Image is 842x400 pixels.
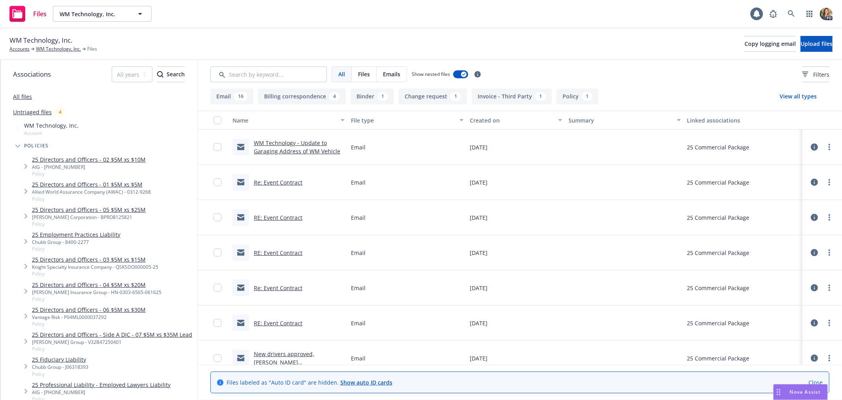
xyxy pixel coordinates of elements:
div: 1 [377,92,388,101]
input: Toggle Row Selected [214,319,221,327]
div: 1 [450,92,461,101]
a: New drivers approved, [PERSON_NAME] [PERSON_NAME].msg [254,350,314,374]
div: 25 Commercial Package [687,143,750,151]
input: Select all [214,116,221,124]
button: Binder [351,89,394,104]
div: AIG - [PHONE_NUMBER] [32,164,146,170]
div: Name [233,116,336,125]
div: [PERSON_NAME] Insurance Group - HN-0303-6565-061625 [32,289,161,296]
div: AIG - [PHONE_NUMBER] [32,389,171,396]
span: Files [33,11,47,17]
div: Chubb Group - J06318393 [32,364,88,370]
button: Email [210,89,253,104]
a: WM Technology - Update to Garaging Address of WM Vehicle [254,139,340,155]
div: Drag to move [774,385,784,400]
button: Nova Assist [773,384,828,400]
span: Email [351,178,366,187]
a: Report a Bug [765,6,781,22]
img: photo [820,8,833,20]
button: Linked associations [684,111,803,130]
a: more [825,248,834,257]
button: SearchSearch [157,66,185,82]
span: [DATE] [470,143,488,151]
a: RE: Event Contract [254,214,302,221]
a: RE: Event Contract [254,249,302,257]
button: Name [229,111,348,130]
span: WM Technology, Inc. [9,35,72,45]
span: [DATE] [470,319,488,327]
div: 16 [234,92,248,101]
button: Policy [557,89,598,104]
span: [DATE] [470,284,488,292]
a: more [825,142,834,152]
span: Filters [802,70,829,79]
a: more [825,318,834,328]
span: Files labeled as "Auto ID card" are hidden. [227,378,392,387]
input: Toggle Row Selected [214,213,221,221]
div: Vantage Risk - P04ML0000037292 [32,314,146,321]
span: Show nested files [412,71,450,77]
span: Account [24,130,79,136]
div: 1 [582,92,593,101]
span: [DATE] [470,213,488,222]
button: Change request [399,89,467,104]
span: Files [87,45,97,53]
span: Files [358,70,370,78]
div: Search [157,67,185,82]
span: Policy [32,345,192,352]
div: Summary [568,116,672,125]
a: WM Technology, Inc. [36,45,81,53]
input: Toggle Row Selected [214,284,221,292]
a: Files [6,3,50,25]
div: Created on [470,116,553,125]
span: Email [351,143,366,151]
button: WM Technology, Inc. [53,6,152,22]
div: 25 Commercial Package [687,249,750,257]
a: 25 Fiduciary Liability [32,355,88,364]
input: Toggle Row Selected [214,178,221,186]
div: Linked associations [687,116,799,125]
span: Email [351,354,366,362]
a: Re: Event Contract [254,284,302,292]
div: 4 [55,108,66,117]
button: Invoice - Third Party [472,89,552,104]
input: Toggle Row Selected [214,354,221,362]
a: Re: Event Contract [254,179,302,186]
span: Policy [32,245,120,252]
span: Emails [383,70,400,78]
svg: Search [157,71,163,77]
button: Created on [467,111,565,130]
button: Filters [802,66,829,82]
button: Upload files [801,36,833,52]
span: WM Technology, Inc. [60,10,128,18]
div: Chubb Group - 8400-2277 [32,239,120,245]
div: 25 Commercial Package [687,319,750,327]
span: Upload files [801,40,833,47]
span: Policy [32,296,161,302]
a: 25 Directors and Officers - 02 $5M xs $10M [32,155,146,164]
button: Copy logging email [744,36,796,52]
span: Policies [24,143,49,148]
span: Associations [13,69,51,79]
a: Untriaged files [13,108,52,116]
button: File type [348,111,466,130]
span: Policy [32,321,146,327]
a: Switch app [802,6,818,22]
button: View all types [767,89,829,104]
span: Policy [32,270,158,277]
div: 25 Commercial Package [687,178,750,187]
a: Accounts [9,45,30,53]
span: Policy [32,170,146,177]
a: 25 Directors and Officers - 06 $5M xs $30M [32,306,146,314]
a: Search [784,6,799,22]
span: Email [351,249,366,257]
span: [DATE] [470,249,488,257]
a: 25 Professional Liability - Employed Lawyers Liability [32,381,171,389]
div: Knight Specialty Insurance Company - QSKSDO000005-25 [32,264,158,270]
div: [PERSON_NAME] Group - V32B47250401 [32,339,192,345]
input: Search by keyword... [210,66,327,82]
div: 25 Commercial Package [687,354,750,362]
a: 25 Employment Practices Liability [32,230,120,239]
div: 25 Commercial Package [687,284,750,292]
button: Billing correspondence [258,89,346,104]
